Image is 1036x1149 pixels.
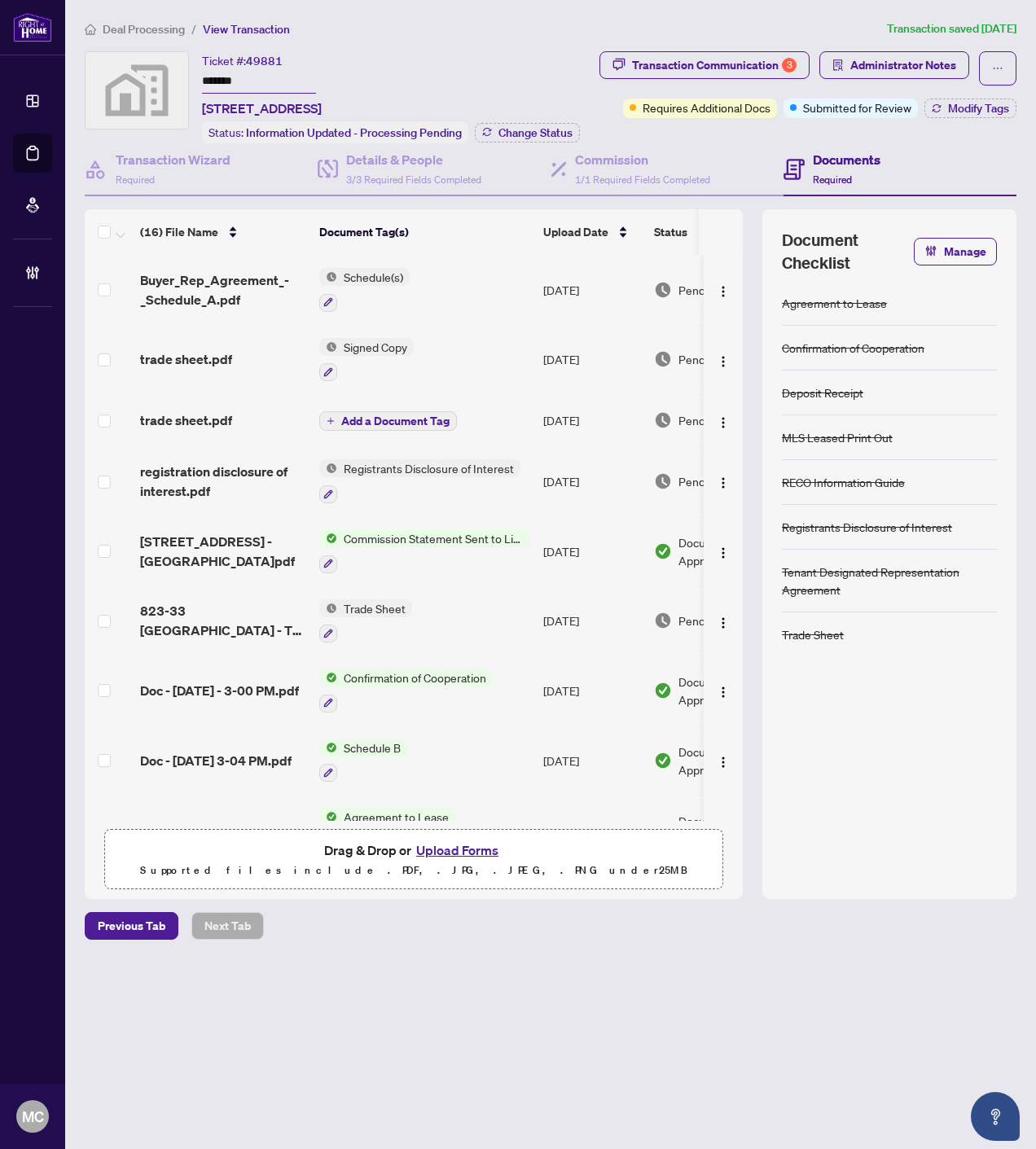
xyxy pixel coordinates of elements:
div: Trade Sheet [782,625,844,643]
span: plus [327,417,335,425]
div: Registrants Disclosure of Interest [782,518,952,536]
td: [DATE] [537,325,647,395]
span: Commission Statement Sent to Listing Brokerage [337,529,530,547]
img: Document Status [654,350,672,368]
img: Logo [717,686,730,699]
span: trade sheet.pdf [140,349,232,369]
button: Upload Forms [411,840,503,861]
span: Doc - [DATE] - 3-00 PM.pdf [140,681,299,700]
img: Status Icon [319,529,337,547]
span: View Transaction [203,22,290,37]
span: 1/1 Required Fields Completed [575,173,710,186]
button: Status IconSchedule(s) [319,268,410,312]
span: Drag & Drop or [324,840,503,861]
div: MLS Leased Print Out [782,428,893,446]
img: Logo [717,546,730,559]
span: Signed Copy [337,338,414,356]
img: Status Icon [319,459,337,477]
button: Change Status [475,123,580,143]
span: trade sheet.pdf [140,410,232,430]
img: Status Icon [319,338,337,356]
button: Logo [710,468,736,494]
span: Pending Review [678,411,760,429]
img: Document Status [654,612,672,629]
div: Transaction Communication [632,52,797,78]
span: Document Approved [678,673,779,708]
article: Transaction saved [DATE] [887,20,1016,38]
img: Document Status [654,411,672,429]
button: Previous Tab [85,912,178,940]
img: Document Status [654,542,672,560]
li: / [191,20,196,38]
button: Logo [710,407,736,433]
span: Doc - [DATE] - 2-53 PM.pdf [140,820,299,840]
span: Pending Review [678,350,760,368]
span: registration disclosure of interest.pdf [140,462,306,501]
span: 49881 [246,54,283,68]
span: Drag & Drop orUpload FormsSupported files include .PDF, .JPG, .JPEG, .PNG under25MB [105,830,722,890]
span: Trade Sheet [337,599,412,617]
button: Logo [710,538,736,564]
span: Pending Review [678,612,760,629]
span: Document Checklist [782,229,914,274]
button: Logo [710,607,736,634]
th: Document Tag(s) [313,209,537,255]
div: Deposit Receipt [782,384,863,401]
div: Agreement to Lease [782,294,887,312]
div: Tenant Designated Representation Agreement [782,563,997,599]
td: [DATE] [537,795,647,865]
img: logo [13,12,52,42]
span: Previous Tab [98,913,165,939]
button: Status IconRegistrants Disclosure of Interest [319,459,520,503]
img: Logo [717,756,730,769]
td: [DATE] [537,656,647,726]
span: Add a Document Tag [341,415,450,427]
div: 3 [782,58,797,72]
img: Logo [717,416,730,429]
td: [DATE] [537,255,647,325]
span: Manage [944,239,986,265]
button: Status IconTrade Sheet [319,599,412,643]
button: Next Tab [191,912,264,940]
span: Status [654,223,687,241]
span: solution [832,59,844,71]
span: Information Updated - Processing Pending [246,125,462,140]
button: Add a Document Tag [319,411,457,431]
button: Logo [710,277,736,303]
span: Deal Processing [103,22,185,37]
span: (16) File Name [140,223,218,241]
span: Doc - [DATE] 3-04 PM.pdf [140,751,292,770]
img: Status Icon [319,268,337,286]
span: [STREET_ADDRESS] - [GEOGRAPHIC_DATA]pdf [140,532,306,571]
button: Status IconSchedule B [319,739,407,783]
img: Logo [717,285,730,298]
td: [DATE] [537,726,647,796]
td: [DATE] [537,446,647,516]
span: Modify Tags [948,103,1009,114]
button: Add a Document Tag [319,410,457,431]
p: Supported files include .PDF, .JPG, .JPEG, .PNG under 25 MB [115,861,713,880]
img: Status Icon [319,739,337,756]
span: Upload Date [543,223,608,241]
span: 3/3 Required Fields Completed [346,173,481,186]
span: Change Status [498,127,573,138]
div: Status: [202,121,468,143]
span: Document Approved [678,812,779,848]
span: Document Approved [678,743,779,778]
span: home [85,24,96,35]
th: (16) File Name [134,209,313,255]
img: Logo [717,476,730,489]
button: Manage [914,238,997,265]
th: Status [647,209,786,255]
img: Status Icon [319,669,337,686]
button: Logo [710,748,736,774]
img: Logo [717,616,730,629]
span: MC [22,1105,44,1128]
td: [DATE] [537,394,647,446]
img: svg%3e [86,52,188,129]
img: Status Icon [319,808,337,826]
button: Transaction Communication3 [599,51,810,79]
button: Status IconSigned Copy [319,338,414,382]
span: Buyer_Rep_Agreement_-_Schedule_A.pdf [140,270,306,309]
h4: Transaction Wizard [116,150,230,169]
